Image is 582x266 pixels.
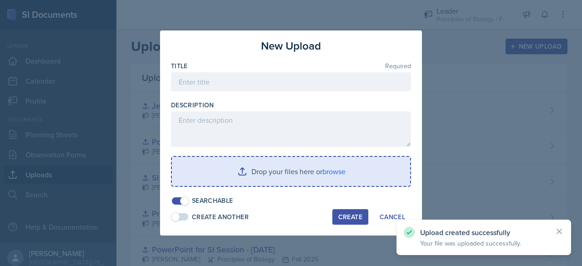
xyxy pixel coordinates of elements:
input: Enter title [171,72,411,91]
label: Description [171,100,214,110]
p: Your file was uploaded successfully. [420,239,547,248]
button: Cancel [374,209,411,225]
div: Searchable [192,196,233,206]
span: Required [385,63,411,69]
div: Create [338,213,362,221]
button: Create [332,209,368,225]
label: Title [171,61,188,70]
div: Create Another [192,212,249,222]
h3: New Upload [261,38,321,54]
p: Upload created successfully [420,228,547,237]
div: Cancel [380,213,405,221]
